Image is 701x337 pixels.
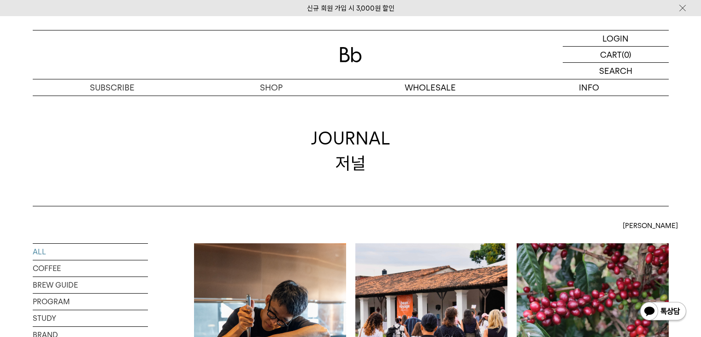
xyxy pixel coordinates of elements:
[33,260,148,277] a: COFFEE
[602,30,629,46] p: LOGIN
[622,47,631,62] p: (0)
[639,301,687,323] img: 카카오톡 채널 1:1 채팅 버튼
[33,244,148,260] a: ALL
[599,63,632,79] p: SEARCH
[311,126,390,175] div: JOURNAL 저널
[623,220,678,231] span: [PERSON_NAME]
[33,294,148,310] a: PROGRAM
[192,79,351,96] a: SHOP
[510,79,669,96] p: INFO
[33,79,192,96] a: SUBSCRIBE
[340,47,362,62] img: 로고
[351,79,510,96] p: WHOLESALE
[563,30,669,47] a: LOGIN
[33,310,148,326] a: STUDY
[563,47,669,63] a: CART (0)
[33,277,148,293] a: BREW GUIDE
[307,4,395,12] a: 신규 회원 가입 시 3,000원 할인
[600,47,622,62] p: CART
